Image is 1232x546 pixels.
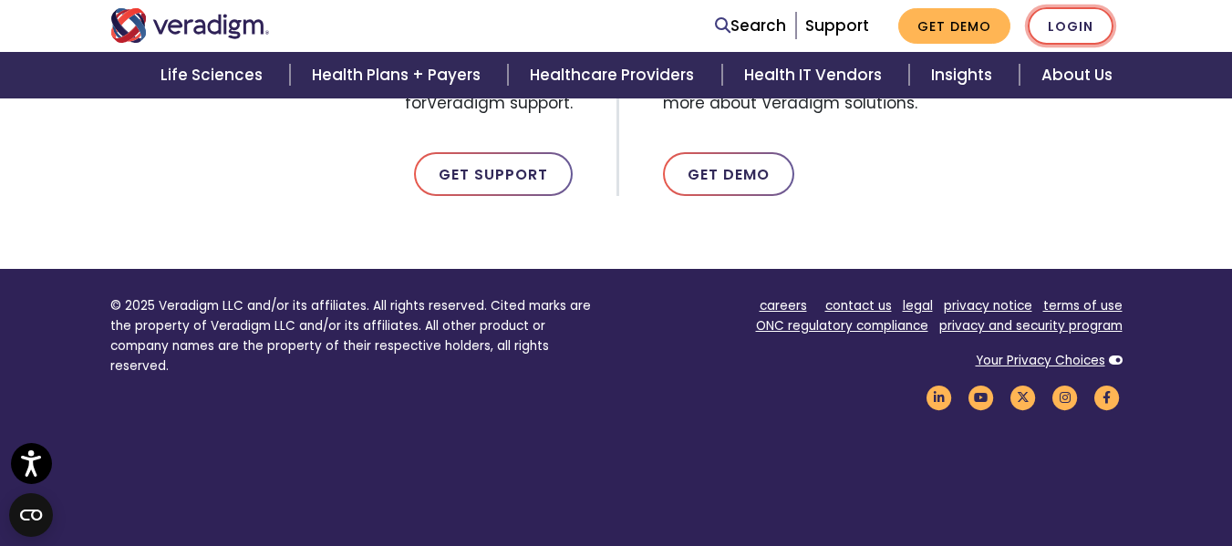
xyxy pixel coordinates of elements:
a: Health IT Vendors [722,52,909,98]
a: Veradigm Facebook Link [1092,388,1123,406]
a: careers [760,297,807,314]
img: Veradigm logo [110,8,270,43]
a: terms of use [1043,297,1123,314]
a: Support [805,15,869,36]
a: Insights [909,52,1020,98]
a: ONC regulatory compliance [756,317,928,335]
p: © 2025 Veradigm LLC and/or its affiliates. All rights reserved. Cited marks are the property of V... [110,296,603,376]
a: Veradigm LinkedIn Link [924,388,955,406]
a: legal [903,297,933,314]
a: Get Demo [898,8,1010,44]
span: Veradigm support. [427,92,573,114]
button: Open CMP widget [9,493,53,537]
a: Get Demo [663,152,794,196]
a: Get Support [414,152,573,196]
a: Health Plans + Payers [290,52,508,98]
a: Search [715,14,786,38]
a: Life Sciences [139,52,290,98]
a: About Us [1020,52,1134,98]
a: privacy notice [944,297,1032,314]
a: Veradigm YouTube Link [966,388,997,406]
a: privacy and security program [939,317,1123,335]
a: Your Privacy Choices [976,352,1105,369]
iframe: Drift Chat Widget [882,415,1210,524]
a: Healthcare Providers [508,52,721,98]
a: Veradigm Instagram Link [1050,388,1081,406]
a: Login [1028,7,1113,45]
a: contact us [825,297,892,314]
a: Veradigm Twitter Link [1008,388,1039,406]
